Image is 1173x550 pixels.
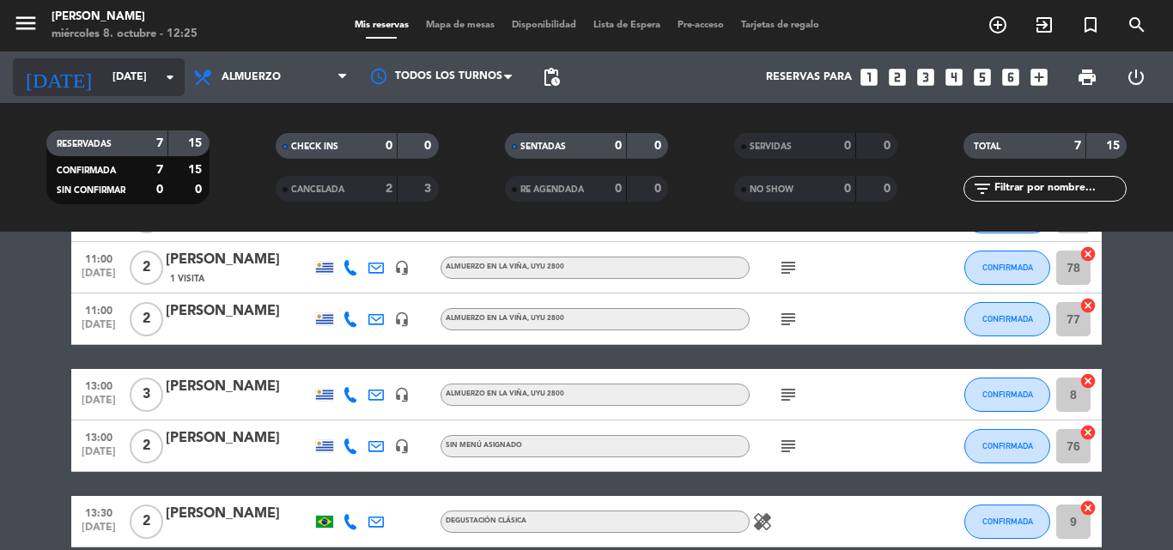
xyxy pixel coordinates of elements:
[503,21,585,30] span: Disponibilidad
[52,26,198,43] div: miércoles 8. octubre - 12:25
[188,164,205,176] strong: 15
[160,67,180,88] i: arrow_drop_down
[386,183,392,195] strong: 2
[974,142,1000,151] span: TOTAL
[778,257,799,278] i: subject
[1000,66,1022,88] i: looks_6
[844,183,851,195] strong: 0
[156,164,163,176] strong: 7
[77,319,120,339] span: [DATE]
[166,503,312,525] div: [PERSON_NAME]
[77,248,120,268] span: 11:00
[57,140,112,148] span: RESERVADAS
[982,314,1033,323] span: CONFIRMADA
[166,376,312,398] div: [PERSON_NAME]
[750,142,792,151] span: SERVIDAS
[982,390,1033,399] span: CONFIRMADA
[1077,67,1097,88] span: print
[130,378,163,412] span: 3
[993,179,1126,198] input: Filtrar por nombre...
[654,183,665,195] strong: 0
[77,268,120,287] span: [DATE]
[77,426,120,446] span: 13:00
[654,140,665,152] strong: 0
[394,387,410,402] i: headset_mic
[886,66,909,88] i: looks_two
[1111,51,1160,103] div: LOG OUT
[669,21,732,30] span: Pre-acceso
[446,315,564,322] span: Almuerzo en la Viña
[1074,140,1081,152] strong: 7
[964,251,1050,285] button: CONFIRMADA
[394,311,410,327] i: headset_mic
[57,186,125,195] span: SIN CONFIRMAR
[166,427,312,450] div: [PERSON_NAME]
[884,140,894,152] strong: 0
[188,137,205,149] strong: 15
[1079,372,1097,390] i: cancel
[222,71,281,83] span: Almuerzo
[156,137,163,149] strong: 7
[130,302,163,336] span: 2
[964,505,1050,539] button: CONFIRMADA
[130,429,163,463] span: 2
[520,142,566,151] span: SENTADAS
[964,429,1050,463] button: CONFIRMADA
[13,58,104,96] i: [DATE]
[446,390,564,397] span: Almuerzo en la Viña
[166,300,312,323] div: [PERSON_NAME]
[752,511,773,532] i: healing
[615,140,622,152] strong: 0
[57,166,116,175] span: CONFIRMADA
[1106,140,1123,152] strong: 15
[1034,15,1054,35] i: exit_to_app
[77,375,120,395] span: 13:00
[77,395,120,414] span: [DATE]
[972,178,993,199] i: filter_list
[884,183,894,195] strong: 0
[982,441,1033,450] span: CONFIRMADA
[1028,66,1050,88] i: add_box
[166,249,312,271] div: [PERSON_NAME]
[195,184,205,196] strong: 0
[446,442,522,449] span: Sin menú asignado
[394,438,410,454] i: headset_mic
[291,185,344,194] span: CANCELADA
[750,185,793,194] span: NO SHOW
[386,140,392,152] strong: 0
[778,384,799,405] i: subject
[130,505,163,539] span: 2
[52,9,198,26] div: [PERSON_NAME]
[1079,245,1097,263] i: cancel
[732,21,828,30] span: Tarjetas de regalo
[1079,424,1097,441] i: cancel
[446,517,526,524] span: Degustación Clásica
[156,184,163,196] strong: 0
[1127,15,1147,35] i: search
[915,66,937,88] i: looks_3
[982,517,1033,526] span: CONFIRMADA
[858,66,880,88] i: looks_one
[527,390,564,397] span: , UYU 2800
[77,522,120,541] span: [DATE]
[778,309,799,329] i: subject
[424,140,435,152] strong: 0
[1079,297,1097,314] i: cancel
[778,436,799,456] i: subject
[585,21,669,30] span: Lista de Espera
[844,140,851,152] strong: 0
[520,185,584,194] span: RE AGENDADA
[291,142,338,151] span: CHECK INS
[446,263,564,270] span: Almuerzo en la Viña
[424,183,435,195] strong: 3
[943,66,965,88] i: looks_4
[988,15,1008,35] i: add_circle_outline
[394,260,410,275] i: headset_mic
[77,502,120,522] span: 13:30
[964,378,1050,412] button: CONFIRMADA
[527,263,564,270] span: , UYU 2800
[130,251,163,285] span: 2
[541,67,562,88] span: pending_actions
[77,446,120,466] span: [DATE]
[13,10,39,42] button: menu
